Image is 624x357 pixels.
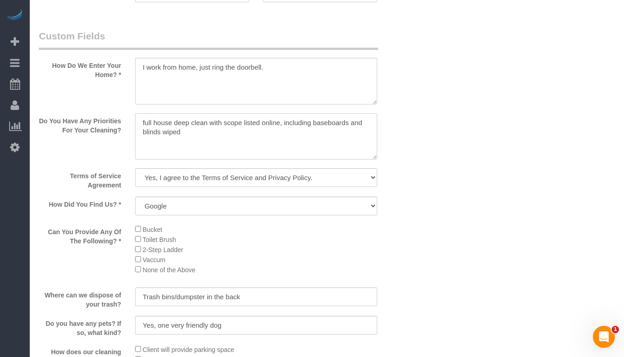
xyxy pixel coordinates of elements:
label: Do you have any pets? If so, what kind? [32,316,128,337]
label: Can You Provide Any Of The Following? * [32,224,128,246]
label: Do You Have Any Priorities For Your Cleaning? [32,113,128,135]
span: 1 [612,326,619,333]
label: Terms of Service Agreement [32,168,128,190]
label: How Do We Enter Your Home? * [32,58,128,79]
input: Where can we dispose of your trash? [135,287,377,306]
label: How Did You Find Us? * [32,197,128,209]
span: 2-Step Ladder [143,246,184,253]
img: Automaid Logo [5,9,24,22]
span: Vaccum [143,256,166,264]
label: Where can we dispose of your trash? [32,287,128,309]
span: Toilet Brush [142,236,176,243]
span: Bucket [143,226,163,233]
legend: Custom Fields [39,29,378,50]
iframe: Intercom live chat [593,326,615,348]
span: Client will provide parking space [143,346,234,353]
input: Do you have any pets? If so, what kind? [135,316,377,335]
span: None of the Above [143,266,195,274]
